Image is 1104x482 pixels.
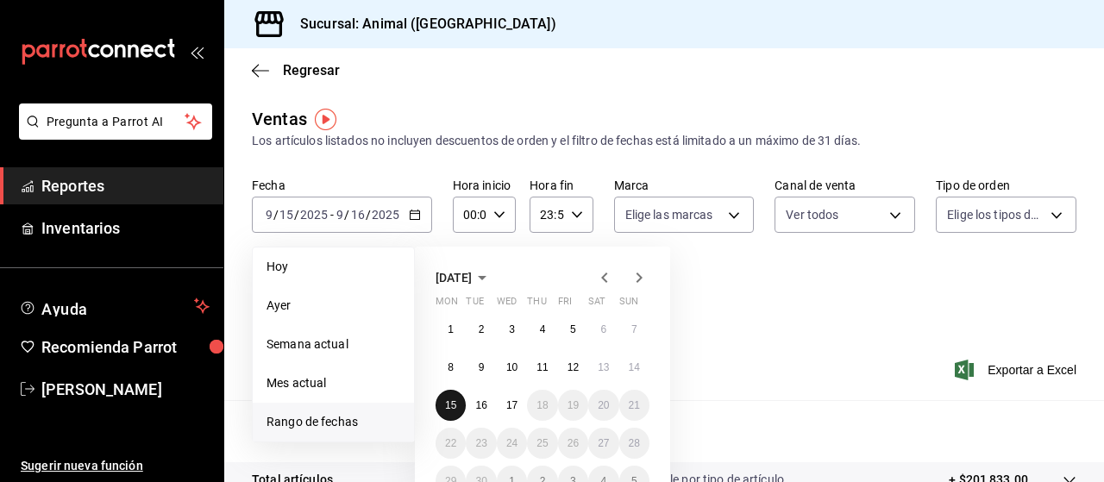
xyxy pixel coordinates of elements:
span: [PERSON_NAME] [41,378,210,401]
button: September 5, 2025 [558,314,588,345]
abbr: September 24, 2025 [506,437,517,449]
abbr: September 4, 2025 [540,323,546,335]
abbr: Friday [558,296,572,314]
button: September 19, 2025 [558,390,588,421]
button: September 7, 2025 [619,314,649,345]
abbr: September 5, 2025 [570,323,576,335]
button: September 20, 2025 [588,390,618,421]
abbr: September 1, 2025 [448,323,454,335]
div: Ventas [252,106,307,132]
span: Rango de fechas [267,413,400,431]
button: September 2, 2025 [466,314,496,345]
abbr: September 7, 2025 [631,323,637,335]
button: September 16, 2025 [466,390,496,421]
abbr: September 27, 2025 [598,437,609,449]
button: Exportar a Excel [958,360,1076,380]
abbr: Sunday [619,296,638,314]
span: Mes actual [267,374,400,392]
abbr: Tuesday [466,296,483,314]
abbr: September 23, 2025 [475,437,486,449]
button: September 6, 2025 [588,314,618,345]
button: September 8, 2025 [436,352,466,383]
abbr: Saturday [588,296,605,314]
button: September 11, 2025 [527,352,557,383]
abbr: September 19, 2025 [568,399,579,411]
span: Ayuda [41,296,187,316]
abbr: September 26, 2025 [568,437,579,449]
abbr: September 2, 2025 [479,323,485,335]
h3: Sucursal: Animal ([GEOGRAPHIC_DATA]) [286,14,556,34]
input: -- [279,208,294,222]
abbr: September 10, 2025 [506,361,517,373]
abbr: September 13, 2025 [598,361,609,373]
span: Pregunta a Parrot AI [47,113,185,131]
span: / [366,208,371,222]
abbr: September 17, 2025 [506,399,517,411]
button: September 26, 2025 [558,428,588,459]
button: [DATE] [436,267,492,288]
button: September 9, 2025 [466,352,496,383]
button: September 12, 2025 [558,352,588,383]
abbr: September 11, 2025 [536,361,548,373]
a: Pregunta a Parrot AI [12,125,212,143]
input: -- [350,208,366,222]
label: Marca [614,179,755,191]
abbr: September 8, 2025 [448,361,454,373]
span: Sugerir nueva función [21,457,210,475]
button: September 4, 2025 [527,314,557,345]
abbr: Monday [436,296,458,314]
button: September 14, 2025 [619,352,649,383]
span: Regresar [283,62,340,78]
abbr: September 12, 2025 [568,361,579,373]
button: September 22, 2025 [436,428,466,459]
button: September 15, 2025 [436,390,466,421]
span: Reportes [41,174,210,197]
abbr: September 28, 2025 [629,437,640,449]
input: -- [336,208,344,222]
span: Elige las marcas [625,206,713,223]
span: Recomienda Parrot [41,335,210,359]
button: September 13, 2025 [588,352,618,383]
abbr: September 15, 2025 [445,399,456,411]
label: Tipo de orden [936,179,1076,191]
abbr: September 3, 2025 [509,323,515,335]
abbr: September 16, 2025 [475,399,486,411]
abbr: September 9, 2025 [479,361,485,373]
img: Tooltip marker [315,109,336,130]
button: September 23, 2025 [466,428,496,459]
button: September 1, 2025 [436,314,466,345]
input: ---- [371,208,400,222]
span: Inventarios [41,216,210,240]
button: Regresar [252,62,340,78]
span: Ver todos [786,206,838,223]
span: Hoy [267,258,400,276]
abbr: September 22, 2025 [445,437,456,449]
abbr: September 18, 2025 [536,399,548,411]
button: September 18, 2025 [527,390,557,421]
span: / [344,208,349,222]
button: September 3, 2025 [497,314,527,345]
label: Hora fin [530,179,593,191]
span: - [330,208,334,222]
input: -- [265,208,273,222]
label: Fecha [252,179,432,191]
button: September 21, 2025 [619,390,649,421]
input: ---- [299,208,329,222]
button: Pregunta a Parrot AI [19,103,212,140]
button: September 27, 2025 [588,428,618,459]
button: September 28, 2025 [619,428,649,459]
button: September 25, 2025 [527,428,557,459]
abbr: September 20, 2025 [598,399,609,411]
abbr: Thursday [527,296,546,314]
button: September 24, 2025 [497,428,527,459]
div: Los artículos listados no incluyen descuentos de orden y el filtro de fechas está limitado a un m... [252,132,1076,150]
span: Ayer [267,297,400,315]
abbr: September 21, 2025 [629,399,640,411]
span: Elige los tipos de orden [947,206,1044,223]
abbr: September 6, 2025 [600,323,606,335]
abbr: September 25, 2025 [536,437,548,449]
abbr: September 14, 2025 [629,361,640,373]
span: [DATE] [436,271,472,285]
